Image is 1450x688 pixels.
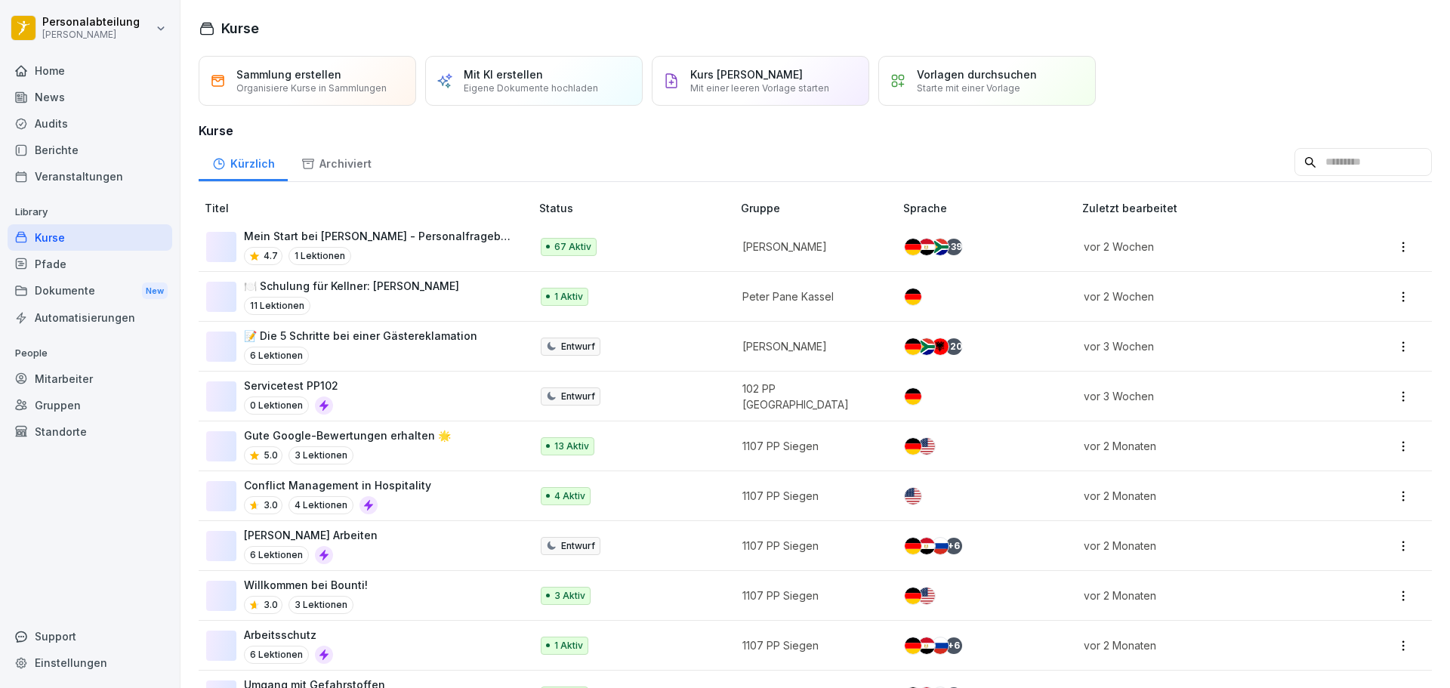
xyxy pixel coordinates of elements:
[8,137,172,163] div: Berichte
[917,82,1020,94] p: Starte mit einer Vorlage
[742,488,879,504] p: 1107 PP Siegen
[918,438,935,455] img: us.svg
[244,427,451,443] p: Gute Google-Bewertungen erhalten 🌟
[8,277,172,305] div: Dokumente
[918,588,935,604] img: us.svg
[1084,338,1325,354] p: vor 3 Wochen
[8,224,172,251] div: Kurse
[244,396,309,415] p: 0 Lektionen
[554,639,583,653] p: 1 Aktiv
[946,338,962,355] div: + 20
[932,239,949,255] img: za.svg
[742,438,879,454] p: 1107 PP Siegen
[1084,588,1325,603] p: vor 2 Monaten
[932,538,949,554] img: ru.svg
[1084,538,1325,554] p: vor 2 Monaten
[288,496,353,514] p: 4 Lektionen
[905,588,921,604] img: de.svg
[464,82,598,94] p: Eigene Dokumente hochladen
[742,381,879,412] p: 102 PP [GEOGRAPHIC_DATA]
[8,84,172,110] a: News
[244,527,378,543] p: [PERSON_NAME] Arbeiten
[288,247,351,265] p: 1 Lektionen
[917,68,1037,81] p: Vorlagen durchsuchen
[741,200,897,216] p: Gruppe
[236,82,387,94] p: Organisiere Kurse in Sammlungen
[742,288,879,304] p: Peter Pane Kassel
[690,68,803,81] p: Kurs [PERSON_NAME]
[8,110,172,137] a: Audits
[264,498,278,512] p: 3.0
[946,538,962,554] div: + 6
[905,239,921,255] img: de.svg
[244,347,309,365] p: 6 Lektionen
[1084,388,1325,404] p: vor 3 Wochen
[946,239,962,255] div: + 39
[244,577,368,593] p: Willkommen bei Bounti!
[1084,438,1325,454] p: vor 2 Monaten
[244,477,431,493] p: Conflict Management in Hospitality
[918,637,935,654] img: eg.svg
[539,200,735,216] p: Status
[1084,637,1325,653] p: vor 2 Monaten
[561,390,595,403] p: Entwurf
[1084,488,1325,504] p: vor 2 Monaten
[905,538,921,554] img: de.svg
[199,122,1432,140] h3: Kurse
[244,297,310,315] p: 11 Lektionen
[905,637,921,654] img: de.svg
[8,163,172,190] a: Veranstaltungen
[142,282,168,300] div: New
[8,623,172,649] div: Support
[946,637,962,654] div: + 6
[244,646,309,664] p: 6 Lektionen
[221,18,259,39] h1: Kurse
[905,438,921,455] img: de.svg
[244,278,459,294] p: 🍽️ Schulung für Kellner: [PERSON_NAME]
[244,627,333,643] p: Arbeitsschutz
[264,449,278,462] p: 5.0
[8,366,172,392] a: Mitarbeiter
[236,68,341,81] p: Sammlung erstellen
[244,328,477,344] p: 📝 Die 5 Schritte bei einer Gästereklamation
[42,16,140,29] p: Personalabteilung
[690,82,829,94] p: Mit einer leeren Vorlage starten
[264,249,278,263] p: 4.7
[8,392,172,418] div: Gruppen
[8,304,172,331] a: Automatisierungen
[8,341,172,366] p: People
[903,200,1076,216] p: Sprache
[8,418,172,445] a: Standorte
[905,338,921,355] img: de.svg
[1084,288,1325,304] p: vor 2 Wochen
[264,598,278,612] p: 3.0
[742,637,879,653] p: 1107 PP Siegen
[288,596,353,614] p: 3 Lektionen
[464,68,543,81] p: Mit KI erstellen
[561,340,595,353] p: Entwurf
[918,538,935,554] img: eg.svg
[554,240,591,254] p: 67 Aktiv
[1084,239,1325,255] p: vor 2 Wochen
[905,288,921,305] img: de.svg
[244,228,515,244] p: Mein Start bei [PERSON_NAME] - Personalfragebogen
[244,378,338,393] p: Servicetest PP102
[905,388,921,405] img: de.svg
[42,29,140,40] p: [PERSON_NAME]
[8,277,172,305] a: DokumenteNew
[742,239,879,255] p: [PERSON_NAME]
[554,489,585,503] p: 4 Aktiv
[554,440,589,453] p: 13 Aktiv
[8,649,172,676] div: Einstellungen
[905,488,921,504] img: us.svg
[554,589,585,603] p: 3 Aktiv
[8,57,172,84] a: Home
[742,588,879,603] p: 1107 PP Siegen
[199,143,288,181] a: Kürzlich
